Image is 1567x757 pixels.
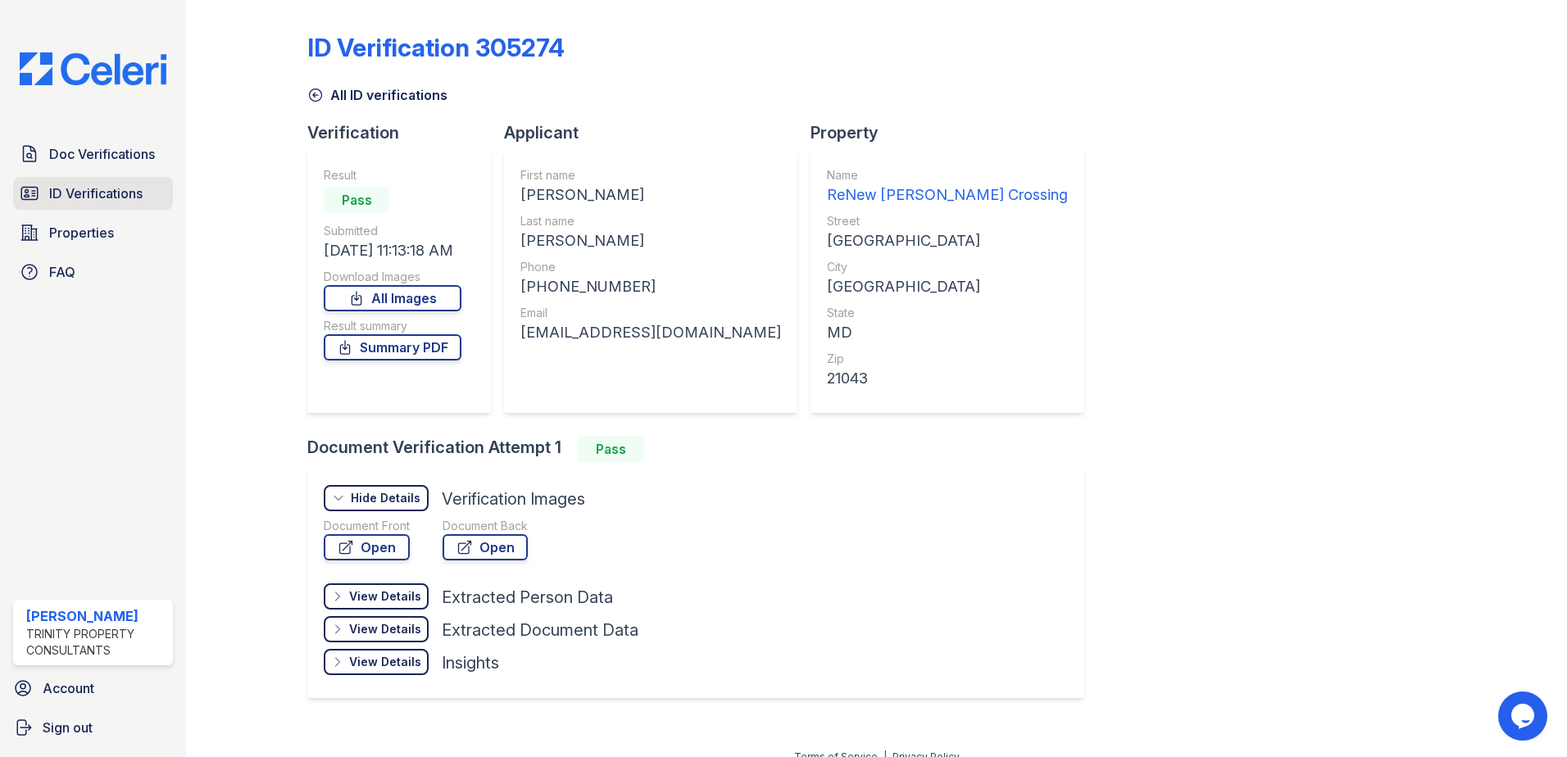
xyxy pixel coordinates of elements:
div: Verification [307,121,504,144]
div: [PHONE_NUMBER] [520,275,781,298]
div: Email [520,305,781,321]
div: 21043 [827,367,1068,390]
div: City [827,259,1068,275]
a: Doc Verifications [13,138,173,170]
div: Last name [520,213,781,229]
a: All Images [324,285,461,311]
div: [PERSON_NAME] [26,606,166,626]
div: View Details [349,588,421,605]
span: FAQ [49,262,75,282]
div: Extracted Document Data [442,619,638,641]
div: ID Verification 305274 [307,33,565,62]
div: [PERSON_NAME] [520,229,781,252]
span: Account [43,678,94,698]
div: Phone [520,259,781,275]
div: [EMAIL_ADDRESS][DOMAIN_NAME] [520,321,781,344]
a: Properties [13,216,173,249]
div: [GEOGRAPHIC_DATA] [827,275,1068,298]
div: View Details [349,621,421,637]
div: Applicant [504,121,811,144]
div: Name [827,167,1068,184]
a: Summary PDF [324,334,461,360]
div: [DATE] 11:13:18 AM [324,239,461,262]
div: Hide Details [351,490,420,506]
span: Properties [49,223,114,243]
span: Sign out [43,718,93,737]
span: Doc Verifications [49,144,155,164]
div: MD [827,321,1068,344]
a: Sign out [7,711,179,744]
div: Result summary [324,318,461,334]
img: CE_Logo_Blue-a8612792a0a2168367f1c8372b55b34899dd931a85d93a1a3d3e32e68fde9ad4.png [7,52,179,85]
div: Pass [578,436,643,462]
div: Document Back [443,518,528,534]
div: First name [520,167,781,184]
iframe: chat widget [1498,691,1551,741]
div: Submitted [324,223,461,239]
div: ReNew [PERSON_NAME] Crossing [827,184,1068,206]
div: Document Verification Attempt 1 [307,436,1097,462]
a: Open [443,534,528,560]
div: Property [811,121,1097,144]
div: Verification Images [442,487,585,510]
a: ID Verifications [13,177,173,210]
div: Street [827,213,1068,229]
a: Open [324,534,410,560]
div: Trinity Property Consultants [26,626,166,659]
a: Name ReNew [PERSON_NAME] Crossing [827,167,1068,206]
div: [PERSON_NAME] [520,184,781,206]
a: Account [7,672,179,705]
div: Download Images [324,269,461,285]
div: View Details [349,654,421,670]
span: ID Verifications [49,184,143,203]
div: Result [324,167,461,184]
a: All ID verifications [307,85,447,105]
a: FAQ [13,256,173,288]
div: Extracted Person Data [442,586,613,609]
div: Insights [442,651,499,674]
div: Document Front [324,518,410,534]
div: Pass [324,187,389,213]
div: Zip [827,351,1068,367]
div: [GEOGRAPHIC_DATA] [827,229,1068,252]
div: State [827,305,1068,321]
